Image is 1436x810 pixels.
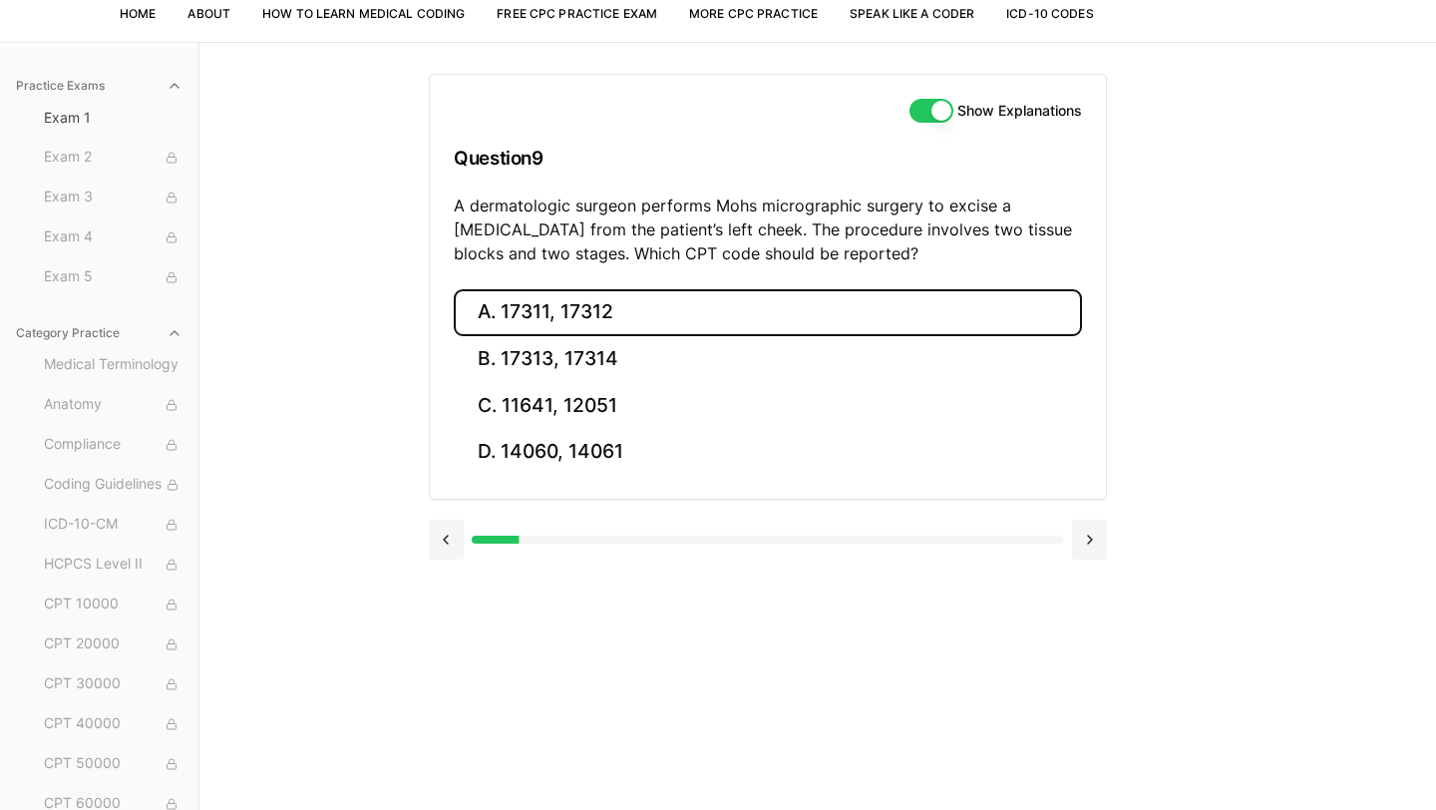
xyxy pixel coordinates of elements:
span: Exam 1 [44,108,182,128]
button: Medical Terminology [36,349,190,381]
span: Exam 2 [44,147,182,169]
span: Exam 4 [44,226,182,248]
span: CPT 10000 [44,594,182,615]
span: Coding Guidelines [44,474,182,496]
a: About [187,6,230,21]
span: ICD-10-CM [44,514,182,536]
button: CPT 30000 [36,668,190,700]
a: Free CPC Practice Exam [497,6,657,21]
button: Exam 4 [36,221,190,253]
button: D. 14060, 14061 [454,429,1082,476]
button: Coding Guidelines [36,469,190,501]
button: CPT 10000 [36,589,190,620]
a: ICD-10 Codes [1006,6,1093,21]
button: Compliance [36,429,190,461]
label: Show Explanations [957,104,1082,118]
a: More CPC Practice [689,6,818,21]
span: CPT 30000 [44,673,182,695]
span: Exam 5 [44,266,182,288]
button: B. 17313, 17314 [454,336,1082,383]
span: Medical Terminology [44,354,182,376]
p: A dermatologic surgeon performs Mohs micrographic surgery to excise a [MEDICAL_DATA] from the pat... [454,194,1082,265]
a: Speak Like a Coder [850,6,974,21]
span: Exam 3 [44,187,182,208]
button: ICD-10-CM [36,509,190,541]
button: Exam 3 [36,182,190,213]
span: CPT 20000 [44,633,182,655]
a: Home [120,6,156,21]
button: A. 17311, 17312 [454,289,1082,336]
span: CPT 50000 [44,753,182,775]
button: CPT 40000 [36,708,190,740]
a: How to Learn Medical Coding [262,6,465,21]
button: Practice Exams [8,70,190,102]
span: CPT 40000 [44,713,182,735]
button: HCPCS Level II [36,549,190,581]
button: Exam 5 [36,261,190,293]
h3: Question 9 [454,129,1082,188]
span: HCPCS Level II [44,554,182,576]
button: CPT 50000 [36,748,190,780]
button: Exam 2 [36,142,190,174]
button: C. 11641, 12051 [454,382,1082,429]
button: CPT 20000 [36,628,190,660]
button: Category Practice [8,317,190,349]
button: Anatomy [36,389,190,421]
span: Anatomy [44,394,182,416]
button: Exam 1 [36,102,190,134]
span: Compliance [44,434,182,456]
